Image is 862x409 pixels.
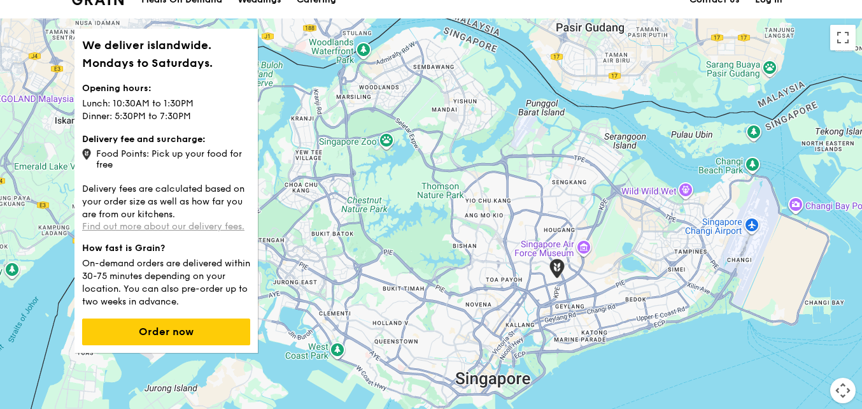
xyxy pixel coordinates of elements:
button: Toggle fullscreen view [830,25,856,50]
p: On-demand orders are delivered within 30-75 minutes depending on your location. You can also pre-... [82,255,250,308]
p: Delivery fees are calculated based on your order size as well as how far you are from our kitchens. [82,180,250,221]
img: icon-grain-marker.0ca718ca.png [82,148,91,160]
a: Order now [82,327,250,338]
strong: How fast is Grain? [82,243,165,254]
div: Food Points: Pick up your food for free [82,146,250,170]
strong: Opening hours: [82,83,152,94]
button: Order now [82,319,250,345]
button: Map camera controls [830,378,856,403]
a: Find out more about our delivery fees. [82,221,244,232]
h1: We deliver islandwide. Mondays to Saturdays. [82,36,250,72]
strong: Delivery fee and surcharge: [82,134,206,145]
p: Lunch: 10:30AM to 1:30PM Dinner: 5:30PM to 7:30PM [82,95,250,123]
